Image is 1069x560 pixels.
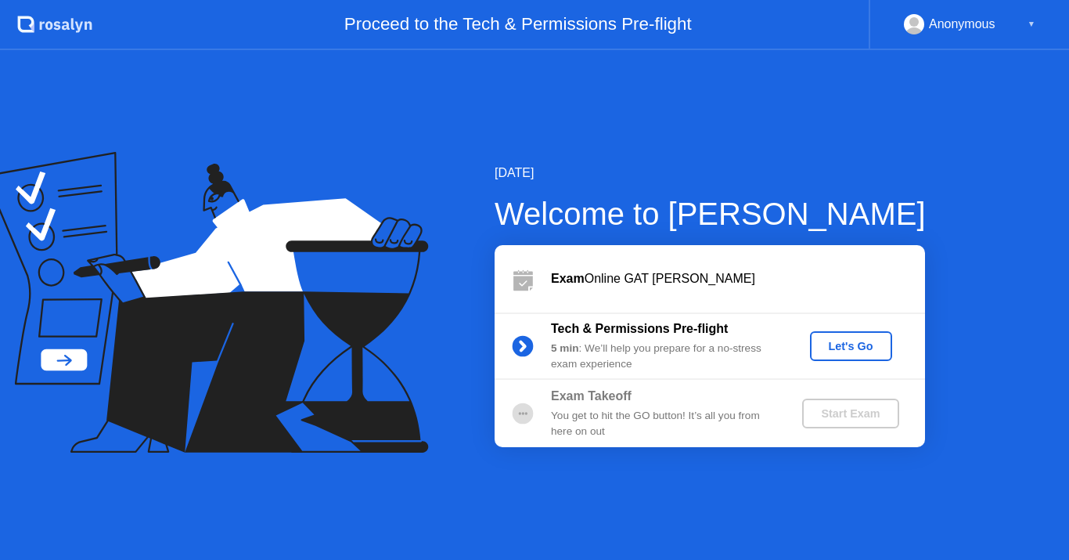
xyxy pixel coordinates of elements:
[802,399,898,428] button: Start Exam
[551,408,776,440] div: You get to hit the GO button! It’s all you from here on out
[816,340,886,352] div: Let's Go
[495,164,926,182] div: [DATE]
[929,14,995,34] div: Anonymous
[1028,14,1035,34] div: ▼
[551,341,776,373] div: : We’ll help you prepare for a no-stress exam experience
[551,322,728,335] b: Tech & Permissions Pre-flight
[495,190,926,237] div: Welcome to [PERSON_NAME]
[551,269,925,288] div: Online GAT [PERSON_NAME]
[551,272,585,285] b: Exam
[551,342,579,354] b: 5 min
[810,331,892,361] button: Let's Go
[808,407,892,420] div: Start Exam
[551,389,632,403] b: Exam Takeoff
